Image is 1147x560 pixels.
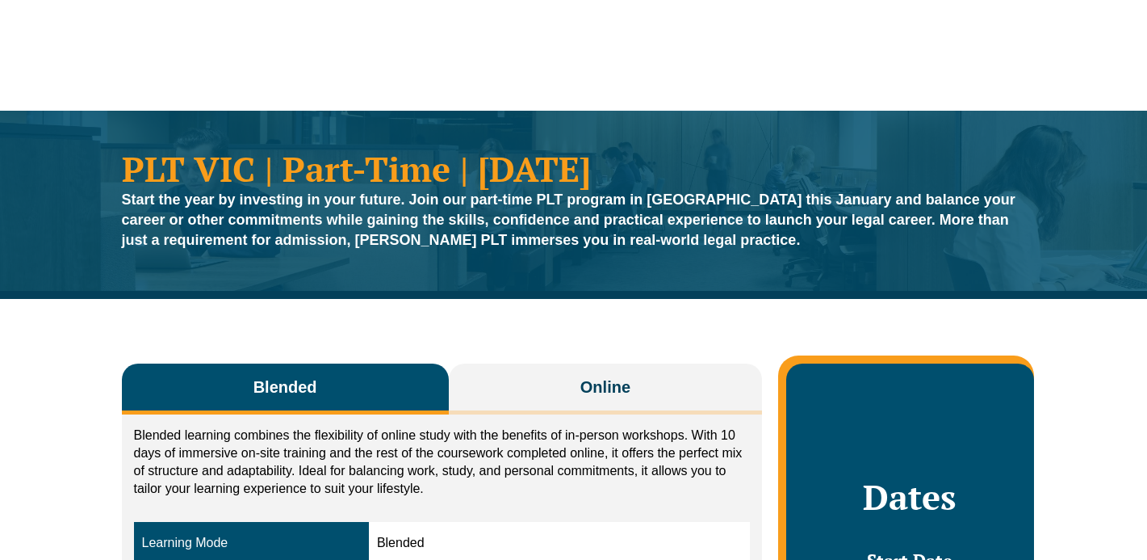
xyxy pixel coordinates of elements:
[122,151,1026,186] h1: PLT VIC | Part-Time | [DATE]
[580,376,630,398] span: Online
[134,427,751,498] p: Blended learning combines the flexibility of online study with the benefits of in-person workshop...
[377,534,742,553] div: Blended
[253,376,317,398] span: Blended
[122,192,1015,248] strong: Start the year by investing in your future. Join our part-time PLT program in [GEOGRAPHIC_DATA] t...
[142,534,361,553] div: Learning Mode
[802,477,1017,517] h2: Dates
